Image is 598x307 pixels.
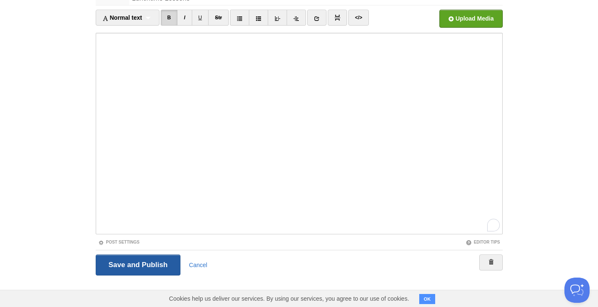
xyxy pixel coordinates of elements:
[215,15,222,21] del: Str
[189,262,207,268] a: Cancel
[96,255,181,276] input: Save and Publish
[564,278,590,303] iframe: Help Scout Beacon - Open
[102,14,142,21] span: Normal text
[161,290,418,307] span: Cookies help us deliver our services. By using our services, you agree to our use of cookies.
[161,10,178,26] a: B
[177,10,192,26] a: I
[348,10,369,26] a: </>
[208,10,229,26] a: Str
[98,240,140,244] a: Post Settings
[419,294,436,304] button: OK
[334,15,340,21] img: pagebreak-icon.png
[466,240,500,244] a: Editor Tips
[192,10,209,26] a: U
